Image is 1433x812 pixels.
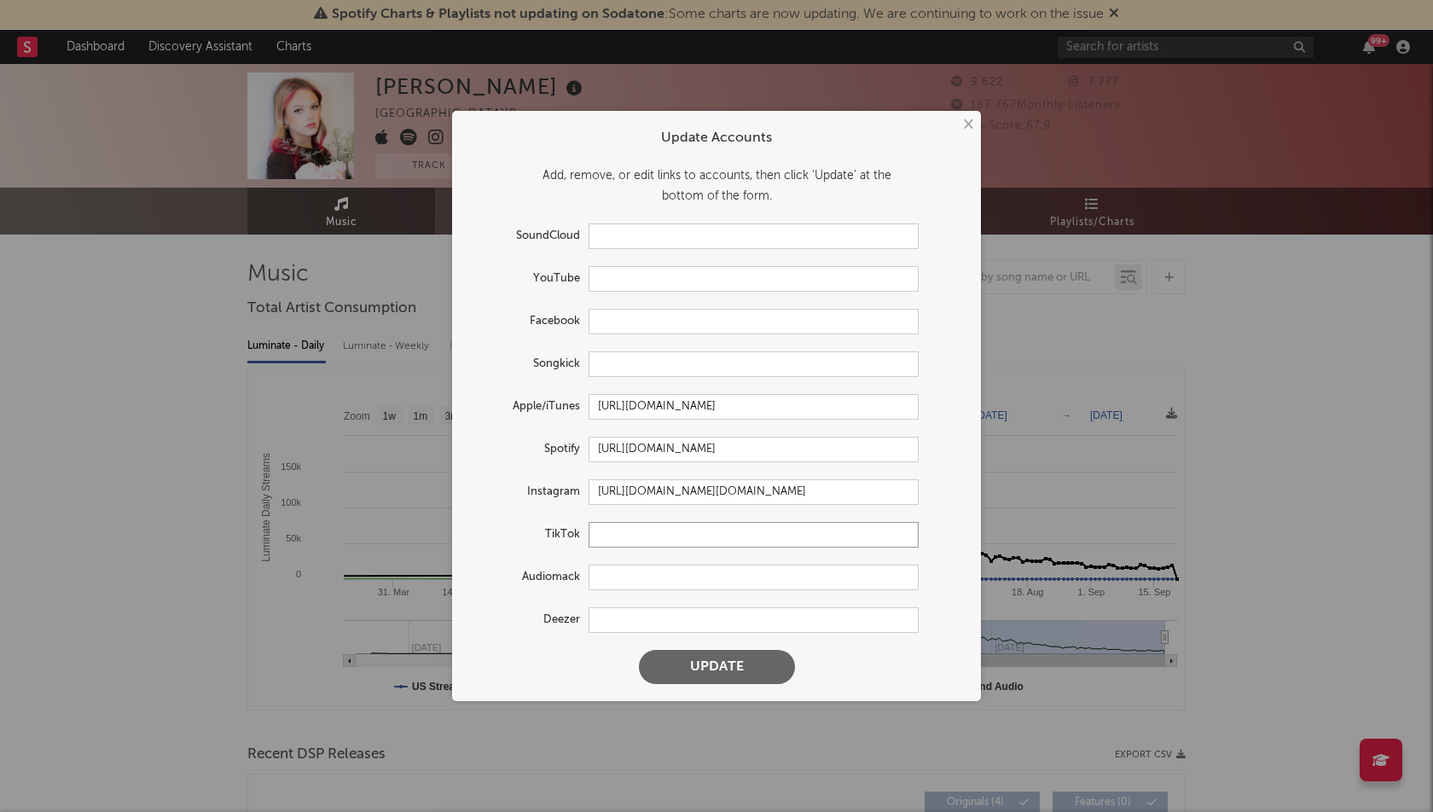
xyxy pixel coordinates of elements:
[469,128,964,148] div: Update Accounts
[469,226,589,246] label: SoundCloud
[469,525,589,545] label: TikTok
[469,311,589,332] label: Facebook
[469,567,589,588] label: Audiomack
[469,354,589,374] label: Songkick
[469,397,589,417] label: Apple/iTunes
[469,269,589,289] label: YouTube
[469,439,589,460] label: Spotify
[469,482,589,502] label: Instagram
[469,165,964,206] div: Add, remove, or edit links to accounts, then click 'Update' at the bottom of the form.
[639,650,795,684] button: Update
[958,115,977,134] button: ×
[469,610,589,630] label: Deezer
